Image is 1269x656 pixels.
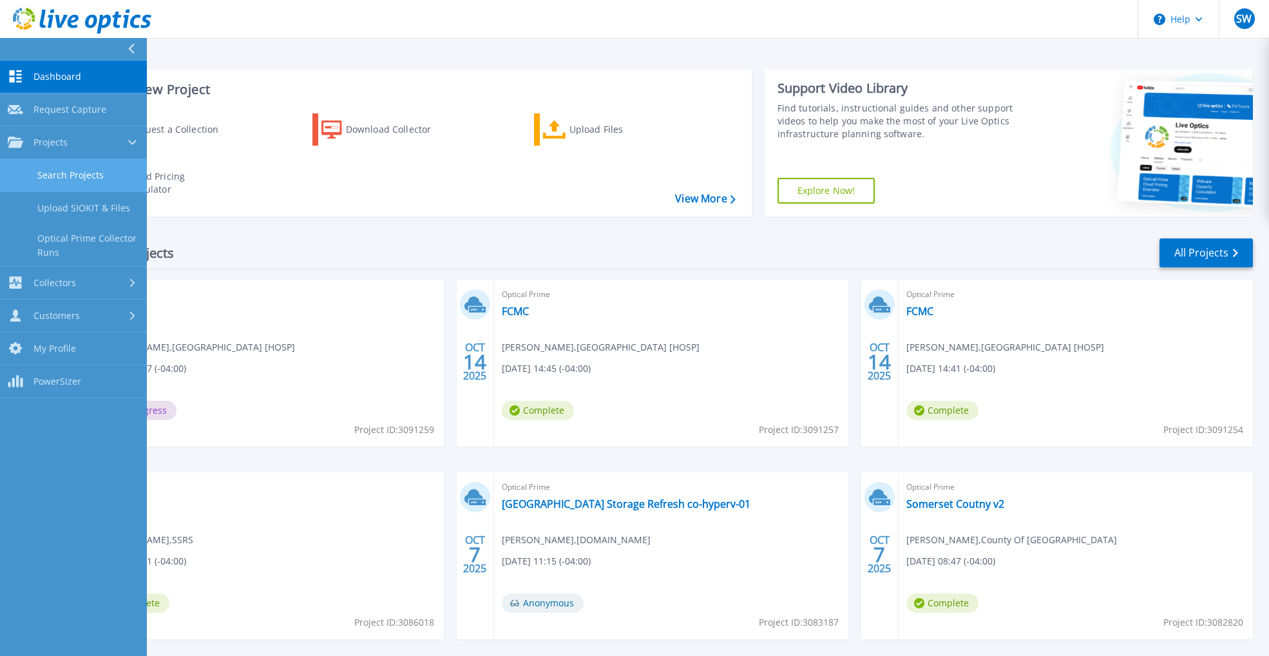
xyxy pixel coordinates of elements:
[33,343,76,354] span: My Profile
[867,338,892,385] div: OCT 2025
[867,531,892,578] div: OCT 2025
[126,170,229,196] div: Cloud Pricing Calculator
[33,71,81,82] span: Dashboard
[1159,238,1253,267] a: All Projects
[502,480,841,494] span: Optical Prime
[868,356,891,367] span: 14
[873,549,885,560] span: 7
[906,401,978,420] span: Complete
[33,137,68,148] span: Projects
[502,497,750,510] a: [GEOGRAPHIC_DATA] Storage Refresh co-hyperv-01
[502,362,591,376] span: [DATE] 14:45 (-04:00)
[463,531,487,578] div: OCT 2025
[906,362,995,376] span: [DATE] 14:41 (-04:00)
[1163,423,1243,437] span: Project ID: 3091254
[463,356,486,367] span: 14
[354,615,434,630] span: Project ID: 3086018
[675,193,735,205] a: View More
[906,593,978,613] span: Complete
[502,401,574,420] span: Complete
[502,287,841,302] span: Optical Prime
[906,533,1117,547] span: [PERSON_NAME] , County Of [GEOGRAPHIC_DATA]
[778,80,1027,97] div: Support Video Library
[569,117,673,142] div: Upload Files
[759,615,839,630] span: Project ID: 3083187
[906,497,1004,510] a: Somerset Coutny v2
[346,117,449,142] div: Download Collector
[354,423,434,437] span: Project ID: 3091259
[1236,14,1252,24] span: SW
[463,338,487,385] div: OCT 2025
[1163,615,1243,630] span: Project ID: 3082820
[906,305,933,318] a: FCMC
[91,167,235,199] a: Cloud Pricing Calculator
[502,533,651,547] span: [PERSON_NAME] , [DOMAIN_NAME]
[502,554,591,568] span: [DATE] 11:15 (-04:00)
[534,113,678,146] a: Upload Files
[906,340,1104,354] span: [PERSON_NAME] , [GEOGRAPHIC_DATA] [HOSP]
[33,376,81,387] span: PowerSizer
[91,82,735,97] h3: Start a New Project
[33,104,106,115] span: Request Capture
[97,480,436,494] span: Optical Prime
[128,117,231,142] div: Request a Collection
[33,310,80,322] span: Customers
[906,480,1245,494] span: Optical Prime
[502,305,529,318] a: FCMC
[778,102,1027,140] div: Find tutorials, instructional guides and other support videos to help you make the most of your L...
[91,113,235,146] a: Request a Collection
[502,340,700,354] span: [PERSON_NAME] , [GEOGRAPHIC_DATA] [HOSP]
[312,113,456,146] a: Download Collector
[97,287,436,302] span: Optical Prime
[906,287,1245,302] span: Optical Prime
[759,423,839,437] span: Project ID: 3091257
[502,593,584,613] span: Anonymous
[33,277,76,289] span: Collectors
[469,549,481,560] span: 7
[778,178,875,204] a: Explore Now!
[97,340,295,354] span: [PERSON_NAME] , [GEOGRAPHIC_DATA] [HOSP]
[906,554,995,568] span: [DATE] 08:47 (-04:00)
